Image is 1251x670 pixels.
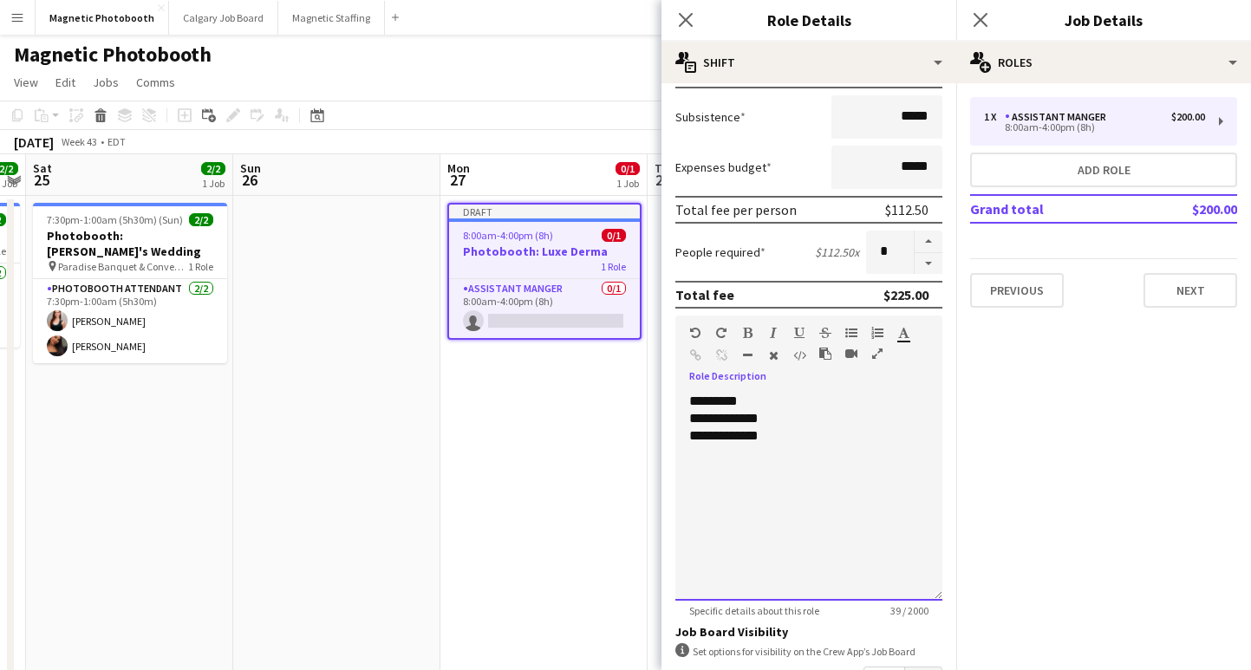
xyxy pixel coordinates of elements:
[445,170,470,190] span: 27
[793,326,805,340] button: Underline
[956,9,1251,31] h3: Job Details
[447,160,470,176] span: Mon
[188,260,213,273] span: 1 Role
[58,260,188,273] span: Paradise Banquet & Convention
[675,286,734,303] div: Total fee
[885,201,928,218] div: $112.50
[915,253,942,275] button: Decrease
[675,244,766,260] label: People required
[675,159,772,175] label: Expenses budget
[202,177,225,190] div: 1 Job
[876,604,942,617] span: 39 / 2000
[57,135,101,148] span: Week 43
[447,203,642,340] app-job-card: Draft8:00am-4:00pm (8h)0/1Photobooth: Luxe Derma1 RoleAssistant Manger0/18:00am-4:00pm (8h)
[767,348,779,362] button: Clear Formatting
[449,244,640,259] h3: Photobooth: Luxe Derma
[845,326,857,340] button: Unordered List
[238,170,261,190] span: 26
[675,643,942,660] div: Set options for visibility on the Crew App’s Job Board
[278,1,385,35] button: Magnetic Staffing
[14,75,38,90] span: View
[601,260,626,273] span: 1 Role
[33,228,227,259] h3: Photobooth: [PERSON_NAME]'s Wedding
[602,229,626,242] span: 0/1
[36,1,169,35] button: Magnetic Photobooth
[845,347,857,361] button: Insert video
[14,133,54,151] div: [DATE]
[970,273,1064,308] button: Previous
[33,279,227,363] app-card-role: Photobooth Attendant2/27:30pm-1:00am (5h30m)[PERSON_NAME][PERSON_NAME]
[108,135,126,148] div: EDT
[1171,111,1205,123] div: $200.00
[689,326,701,340] button: Undo
[819,326,831,340] button: Strikethrough
[675,109,746,125] label: Subsistence
[793,348,805,362] button: HTML Code
[652,170,674,190] span: 28
[897,326,909,340] button: Text Color
[169,1,278,35] button: Calgary Job Board
[655,160,674,176] span: Tue
[449,279,640,338] app-card-role: Assistant Manger0/18:00am-4:00pm (8h)
[30,170,52,190] span: 25
[956,42,1251,83] div: Roles
[984,111,1005,123] div: 1 x
[616,177,639,190] div: 1 Job
[449,205,640,218] div: Draft
[819,347,831,361] button: Paste as plain text
[871,326,883,340] button: Ordered List
[741,326,753,340] button: Bold
[7,71,45,94] a: View
[767,326,779,340] button: Italic
[1143,273,1237,308] button: Next
[49,71,82,94] a: Edit
[675,201,797,218] div: Total fee per person
[463,229,553,242] span: 8:00am-4:00pm (8h)
[984,123,1205,132] div: 8:00am-4:00pm (8h)
[883,286,928,303] div: $225.00
[970,195,1135,223] td: Grand total
[240,160,261,176] span: Sun
[14,42,212,68] h1: Magnetic Photobooth
[675,604,833,617] span: Specific details about this role
[675,624,942,640] h3: Job Board Visibility
[86,71,126,94] a: Jobs
[201,162,225,175] span: 2/2
[189,213,213,226] span: 2/2
[871,347,883,361] button: Fullscreen
[616,162,640,175] span: 0/1
[47,213,183,226] span: 7:30pm-1:00am (5h30m) (Sun)
[1135,195,1237,223] td: $200.00
[815,244,859,260] div: $112.50 x
[715,326,727,340] button: Redo
[129,71,182,94] a: Comms
[33,160,52,176] span: Sat
[136,75,175,90] span: Comms
[93,75,119,90] span: Jobs
[33,203,227,363] app-job-card: 7:30pm-1:00am (5h30m) (Sun)2/2Photobooth: [PERSON_NAME]'s Wedding Paradise Banquet & Convention1 ...
[915,231,942,253] button: Increase
[55,75,75,90] span: Edit
[741,348,753,362] button: Horizontal Line
[661,42,956,83] div: Shift
[661,9,956,31] h3: Role Details
[970,153,1237,187] button: Add role
[1005,111,1113,123] div: Assistant Manger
